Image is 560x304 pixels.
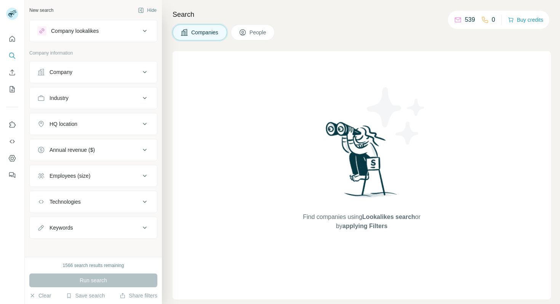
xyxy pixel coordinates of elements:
[30,89,157,107] button: Industry
[6,82,18,96] button: My lists
[29,292,51,299] button: Clear
[322,120,402,205] img: Surfe Illustration - Woman searching with binoculars
[6,66,18,79] button: Enrich CSV
[50,94,69,102] div: Industry
[301,212,422,231] span: Find companies using or by
[50,198,81,206] div: Technologies
[508,14,543,25] button: Buy credits
[342,223,387,229] span: applying Filters
[133,5,162,16] button: Hide
[6,118,18,132] button: Use Surfe on LinkedIn
[30,22,157,40] button: Company lookalikes
[6,32,18,46] button: Quick start
[6,135,18,148] button: Use Surfe API
[30,141,157,159] button: Annual revenue ($)
[50,146,95,154] div: Annual revenue ($)
[50,172,90,180] div: Employees (size)
[29,7,53,14] div: New search
[173,9,551,20] h4: Search
[30,167,157,185] button: Employees (size)
[362,82,430,150] img: Surfe Illustration - Stars
[120,292,157,299] button: Share filters
[51,27,99,35] div: Company lookalikes
[30,219,157,237] button: Keywords
[6,151,18,165] button: Dashboard
[250,29,267,36] span: People
[50,68,72,76] div: Company
[191,29,219,36] span: Companies
[50,224,73,232] div: Keywords
[465,15,475,24] p: 539
[30,63,157,81] button: Company
[30,193,157,211] button: Technologies
[66,292,105,299] button: Save search
[50,120,77,128] div: HQ location
[30,115,157,133] button: HQ location
[6,49,18,63] button: Search
[492,15,495,24] p: 0
[6,168,18,182] button: Feedback
[362,214,415,220] span: Lookalikes search
[63,262,124,269] div: 1566 search results remaining
[29,50,157,56] p: Company information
